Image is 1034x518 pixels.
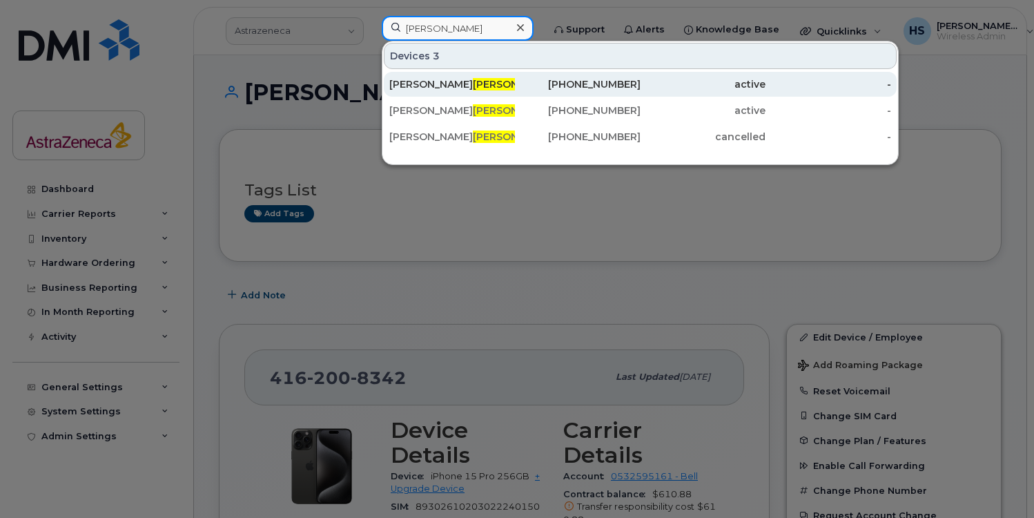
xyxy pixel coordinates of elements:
[389,77,515,91] div: [PERSON_NAME]
[641,104,766,117] div: active
[515,77,641,91] div: [PHONE_NUMBER]
[473,104,556,117] span: [PERSON_NAME]
[384,124,897,149] a: [PERSON_NAME][PERSON_NAME][PHONE_NUMBER]cancelled-
[473,78,556,90] span: [PERSON_NAME]
[389,130,515,144] div: [PERSON_NAME]
[433,49,440,63] span: 3
[384,43,897,69] div: Devices
[765,130,891,144] div: -
[765,77,891,91] div: -
[384,98,897,123] a: [PERSON_NAME][PERSON_NAME][PHONE_NUMBER]active-
[765,104,891,117] div: -
[473,131,556,143] span: [PERSON_NAME]
[515,104,641,117] div: [PHONE_NUMBER]
[384,72,897,97] a: [PERSON_NAME][PERSON_NAME][PHONE_NUMBER]active-
[641,77,766,91] div: active
[641,130,766,144] div: cancelled
[515,130,641,144] div: [PHONE_NUMBER]
[389,104,515,117] div: [PERSON_NAME]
